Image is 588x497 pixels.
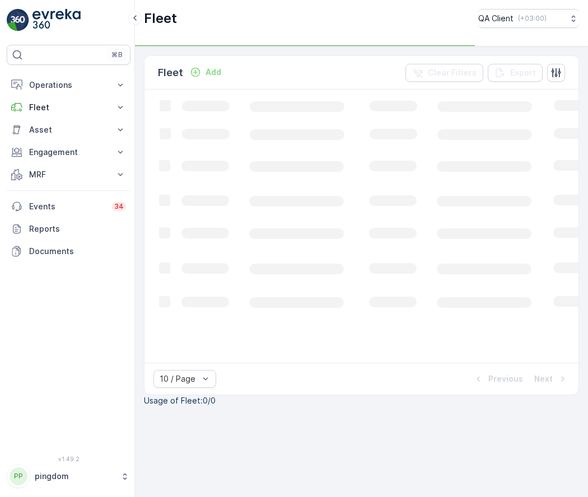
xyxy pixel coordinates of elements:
p: MRF [29,169,108,180]
button: Engagement [7,141,130,163]
p: Add [206,67,221,78]
p: Fleet [144,10,177,27]
a: Reports [7,218,130,240]
p: Previous [488,373,523,385]
p: 34 [114,202,124,211]
img: logo_light-DOdMpM7g.png [32,9,81,31]
span: v 1.49.2 [7,456,130,462]
button: Previous [472,372,524,386]
a: Events34 [7,195,130,218]
p: Reports [29,223,126,235]
button: Export [488,64,543,82]
button: PPpingdom [7,465,130,488]
p: ⌘B [111,50,123,59]
p: Events [29,201,105,212]
p: Usage of Fleet : 0/0 [144,395,579,406]
p: Operations [29,79,108,91]
p: Fleet [158,65,183,81]
img: logo [7,9,29,31]
button: Fleet [7,96,130,119]
p: Fleet [29,102,108,113]
button: Asset [7,119,130,141]
a: Documents [7,240,130,262]
button: Add [185,65,226,79]
button: Clear Filters [405,64,483,82]
p: Engagement [29,147,108,158]
button: MRF [7,163,130,186]
button: Next [533,372,570,386]
p: Documents [29,246,126,257]
p: ( +03:00 ) [518,14,547,23]
button: Operations [7,74,130,96]
p: Export [510,67,536,78]
p: QA Client [478,13,514,24]
p: pingdom [35,471,115,482]
button: QA Client(+03:00) [478,9,579,28]
p: Clear Filters [428,67,477,78]
p: Asset [29,124,108,135]
p: Next [534,373,553,385]
div: PP [10,467,27,485]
